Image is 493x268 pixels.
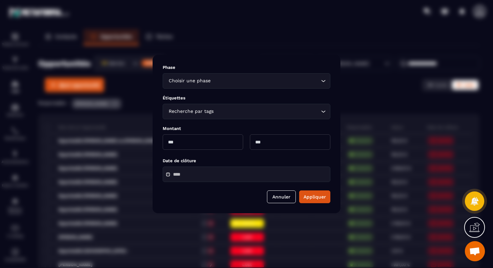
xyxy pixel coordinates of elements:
span: Choisir une phase [167,77,212,85]
input: Search for option [215,108,319,115]
p: Phase [163,65,330,70]
p: Étiquettes [163,95,330,100]
p: Montant [163,126,330,131]
div: Search for option [163,104,330,119]
div: Search for option [163,73,330,89]
button: Annuler [267,190,296,203]
button: Appliquer [299,190,330,203]
a: Ouvrir le chat [465,241,485,261]
span: Recherche par tags [167,108,215,115]
p: Date de clôture [163,158,330,163]
input: Search for option [212,77,319,85]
